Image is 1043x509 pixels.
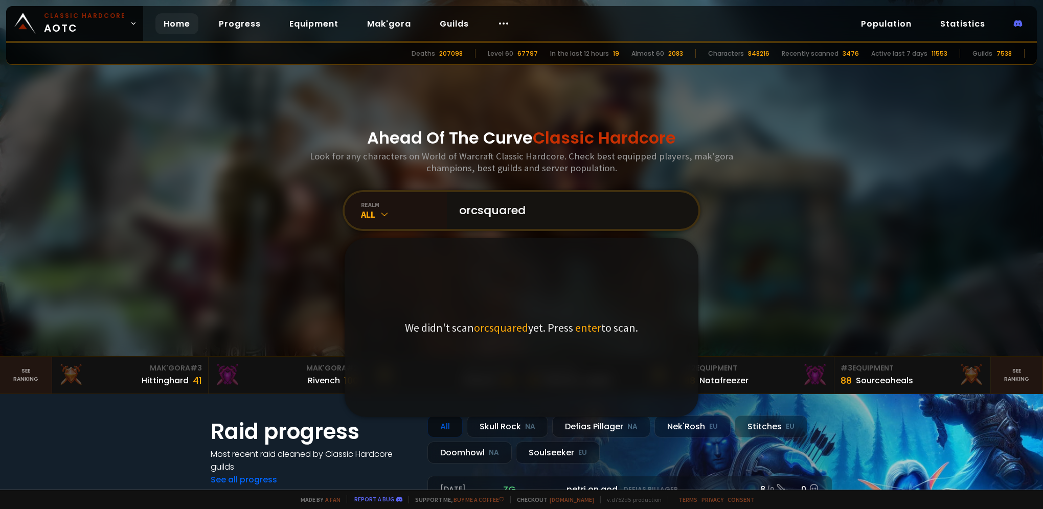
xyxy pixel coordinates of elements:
a: See all progress [211,474,277,485]
a: Mak'Gora#2Rivench100 [209,357,365,394]
a: Seeranking [991,357,1043,394]
small: NA [525,422,535,432]
a: Progress [211,13,269,34]
div: Equipment [684,363,828,374]
div: All [361,209,447,220]
span: Made by [294,496,341,503]
div: Mak'Gora [58,363,202,374]
a: #2Equipment88Notafreezer [678,357,834,394]
h1: Ahead Of The Curve [367,126,676,150]
div: All [427,415,463,437]
a: [DATE]zgpetri on godDefias Pillager8 /90 [427,476,832,503]
div: Hittinghard [142,374,189,387]
span: v. d752d5 - production [600,496,662,503]
div: 7538 [996,49,1012,58]
div: 41 [193,374,202,387]
span: orcsquared [474,320,528,335]
a: Buy me a coffee [454,496,504,503]
div: Stitches [735,415,807,437]
div: 100 [344,374,358,387]
a: #3Equipment88Sourceoheals [834,357,991,394]
div: Recently scanned [782,49,838,58]
span: AOTC [44,11,126,36]
div: 19 [613,49,619,58]
a: Consent [728,496,755,503]
a: Home [155,13,198,34]
div: Soulseeker [516,442,600,464]
div: Characters [708,49,744,58]
a: Terms [678,496,697,503]
span: Checkout [510,496,594,503]
div: Skull Rock [467,415,548,437]
small: NA [627,422,638,432]
a: [DOMAIN_NAME] [550,496,594,503]
div: Level 60 [488,49,513,58]
div: Deaths [412,49,435,58]
small: EU [578,448,587,458]
div: Mak'Gora [215,363,358,374]
a: a fan [325,496,341,503]
a: Statistics [932,13,993,34]
div: Rivench [308,374,340,387]
div: Sourceoheals [856,374,913,387]
a: Mak'gora [359,13,419,34]
div: 3476 [843,49,859,58]
div: realm [361,201,447,209]
div: Defias Pillager [552,415,650,437]
a: Equipment [281,13,347,34]
small: EU [786,422,795,432]
div: 207098 [439,49,463,58]
small: NA [489,448,499,458]
div: In the last 12 hours [550,49,609,58]
small: Classic Hardcore [44,11,126,20]
a: Guilds [432,13,477,34]
small: EU [709,422,718,432]
h1: Raid progress [211,415,415,448]
div: Guilds [972,49,992,58]
div: Nek'Rosh [654,415,731,437]
div: Notafreezer [699,374,749,387]
a: Classic HardcoreAOTC [6,6,143,41]
div: Active last 7 days [871,49,927,58]
p: We didn't scan yet. Press to scan. [405,320,638,335]
input: Search a character... [453,192,686,229]
div: 848216 [748,49,769,58]
span: enter [575,320,601,335]
div: 67797 [517,49,538,58]
h3: Look for any characters on World of Warcraft Classic Hardcore. Check best equipped players, mak'g... [306,150,737,174]
a: Mak'Gora#3Hittinghard41 [52,357,209,394]
span: # 3 [841,363,852,373]
div: Equipment [841,363,984,374]
div: 2083 [668,49,683,58]
a: Population [853,13,920,34]
div: Doomhowl [427,442,512,464]
span: Classic Hardcore [533,126,676,149]
a: Privacy [701,496,723,503]
div: 11553 [932,49,947,58]
h4: Most recent raid cleaned by Classic Hardcore guilds [211,448,415,473]
div: Almost 60 [631,49,664,58]
span: # 3 [190,363,202,373]
span: Support me, [409,496,504,503]
div: 88 [841,374,852,387]
a: Report a bug [354,495,394,503]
